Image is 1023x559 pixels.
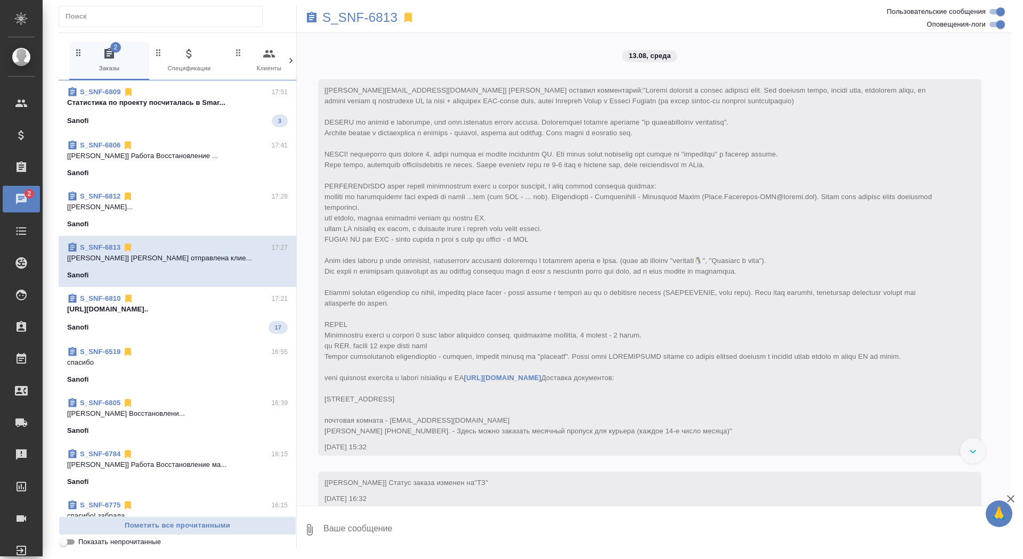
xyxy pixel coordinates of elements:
p: спасибо! забрала [67,511,288,521]
p: [[PERSON_NAME] Восстановлени... [67,408,288,419]
p: Sanofi [67,219,89,229]
a: S_SNF-6813 [80,243,120,251]
div: [DATE] 16:32 [324,494,944,504]
span: Пометить все прочитанными [64,520,290,532]
svg: Отписаться [123,347,133,357]
p: 16:15 [271,500,288,511]
p: 17:27 [271,242,288,253]
span: "Loremi dolorsit a consec adipisci elit. Sed doeiusm tempo, incidi utla, etdolorem aliqu, en admi... [324,86,934,435]
div: S_SNF-677516:15спасибо! забралаSanofi [59,494,296,545]
a: 2 [3,186,40,212]
span: [[PERSON_NAME][EMAIL_ADDRESS][DOMAIN_NAME]] [PERSON_NAME] оставил комментарий: [324,86,934,435]
svg: Отписаться [123,242,133,253]
a: S_SNF-6806 [80,141,120,149]
p: 17:21 [271,293,288,304]
p: 17:51 [271,87,288,97]
p: Sanofi [67,116,89,126]
span: 🙏 [990,503,1008,525]
span: [[PERSON_NAME]] Статус заказа изменен на [324,479,488,487]
p: 17:41 [271,140,288,151]
span: Показать непрочитанные [78,537,161,547]
input: Поиск [66,9,262,24]
div: S_SNF-681317:27[[PERSON_NAME]] [PERSON_NAME] отправлена клие...Sanofi [59,236,296,287]
div: S_SNF-681217:28[[PERSON_NAME]...Sanofi [59,185,296,236]
button: 🙏 [986,500,1012,527]
a: S_SNF-6809 [80,88,121,96]
svg: Отписаться [123,398,133,408]
p: Sanofi [67,425,89,436]
svg: Отписаться [123,500,133,511]
p: [URL][DOMAIN_NAME].. [67,304,288,315]
span: Клиенты [233,47,305,73]
div: S_SNF-651916:55спасибоSanofi [59,340,296,391]
span: Оповещения-логи [927,19,986,30]
span: Пользовательские сообщения [887,6,986,17]
svg: Зажми и перетащи, чтобы поменять порядок вкладок [233,47,243,57]
svg: Зажми и перетащи, чтобы поменять порядок вкладок [153,47,164,57]
svg: Зажми и перетащи, чтобы поменять порядок вкладок [74,47,84,57]
p: 17:28 [271,191,288,202]
p: Cтатистика по проекту посчиталась в Smar... [67,97,288,108]
div: [DATE] 15:32 [324,442,944,453]
a: S_SNF-6805 [80,399,120,407]
p: 16:55 [271,347,288,357]
p: Sanofi [67,374,89,385]
span: 17 [269,322,288,333]
p: 16:39 [271,398,288,408]
div: S_SNF-680617:41[[PERSON_NAME]] Работа Восстановление ...Sanofi [59,134,296,185]
a: S_SNF-6519 [80,348,120,356]
span: 2 [21,188,37,199]
p: Sanofi [67,270,89,281]
a: S_SNF-6775 [80,501,120,509]
span: Спецификации [153,47,225,73]
a: S_SNF-6812 [80,192,120,200]
svg: Отписаться [123,293,134,304]
div: S_SNF-678416:15[[PERSON_NAME]] Работа Восстановление ма...Sanofi [59,442,296,494]
p: [[PERSON_NAME]] Работа Восстановление ... [67,151,288,161]
div: S_SNF-680917:51Cтатистика по проекту посчиталась в Smar...Sanofi3 [59,80,296,134]
p: [[PERSON_NAME]... [67,202,288,212]
a: S_SNF-6810 [80,294,121,302]
a: [URL][DOMAIN_NAME] [464,374,541,382]
span: Заказы [74,47,145,73]
svg: Отписаться [123,87,134,97]
p: [[PERSON_NAME]] Работа Восстановление ма... [67,459,288,470]
p: Sanofi [67,476,89,487]
p: 16:15 [271,449,288,459]
div: S_SNF-681017:21[URL][DOMAIN_NAME]..Sanofi17 [59,287,296,340]
p: спасибо [67,357,288,368]
p: Sanofi [67,322,89,333]
span: 2 [110,42,121,53]
p: [[PERSON_NAME]] [PERSON_NAME] отправлена клие... [67,253,288,264]
p: Sanofi [67,168,89,178]
a: S_SNF-6784 [80,450,120,458]
svg: Отписаться [123,449,133,459]
span: 3 [272,116,288,126]
svg: Отписаться [123,191,133,202]
svg: Отписаться [123,140,133,151]
a: S_SNF-6813 [322,12,397,23]
button: Пометить все прочитанными [59,516,296,535]
p: 13.08, среда [629,51,671,61]
span: "ТЗ" [474,479,488,487]
div: S_SNF-680516:39[[PERSON_NAME] Восстановлени...Sanofi [59,391,296,442]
